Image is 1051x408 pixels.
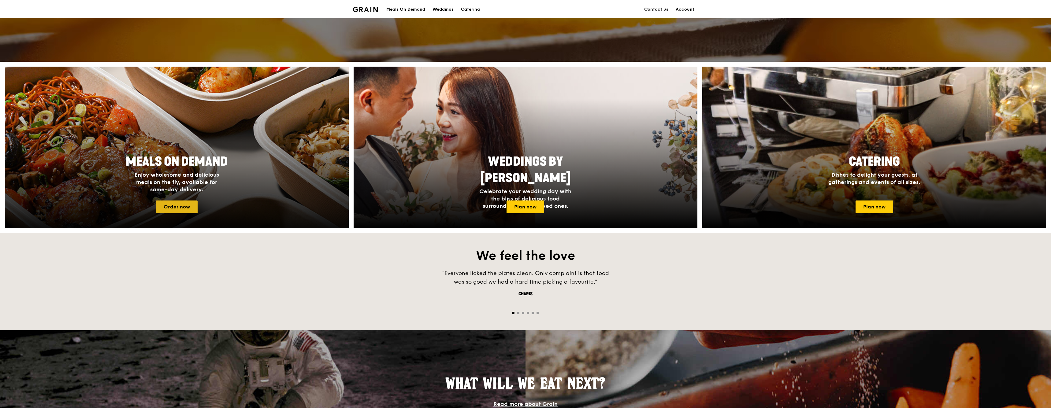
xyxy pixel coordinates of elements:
[702,67,1046,228] img: catering-card.e1cfaf3e.jpg
[433,0,454,19] div: Weddings
[828,171,920,186] span: Dishes to delight your guests, at gatherings and events of all sizes.
[434,291,617,297] div: Charis
[522,312,524,314] span: Go to slide 3
[353,7,378,12] img: Grain
[532,312,534,314] span: Go to slide 5
[156,200,198,213] a: Order now
[856,200,893,213] a: Plan now
[5,67,349,228] a: Meals On DemandEnjoy wholesome and delicious meals on the fly, available for same-day delivery.Or...
[512,312,514,314] span: Go to slide 1
[354,67,697,228] img: weddings-card.4f3003b8.jpg
[641,0,672,19] a: Contact us
[480,154,571,186] span: Weddings by [PERSON_NAME]
[457,0,484,19] a: Catering
[493,401,558,407] a: Read more about Grain
[354,67,697,228] a: Weddings by [PERSON_NAME]Celebrate your wedding day with the bliss of delicious food surrounded b...
[126,154,228,169] span: Meals On Demand
[672,0,698,19] a: Account
[517,312,519,314] span: Go to slide 2
[446,374,605,392] span: What will we eat next?
[537,312,539,314] span: Go to slide 6
[527,312,529,314] span: Go to slide 4
[507,200,544,213] a: Plan now
[386,0,425,19] div: Meals On Demand
[429,0,457,19] a: Weddings
[434,269,617,286] div: "Everyone licked the plates clean. Only complaint is that food was so good we had a hard time pic...
[135,171,219,193] span: Enjoy wholesome and delicious meals on the fly, available for same-day delivery.
[849,154,900,169] span: Catering
[479,188,571,209] span: Celebrate your wedding day with the bliss of delicious food surrounded by your loved ones.
[702,67,1046,228] a: CateringDishes to delight your guests, at gatherings and events of all sizes.Plan now
[461,0,480,19] div: Catering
